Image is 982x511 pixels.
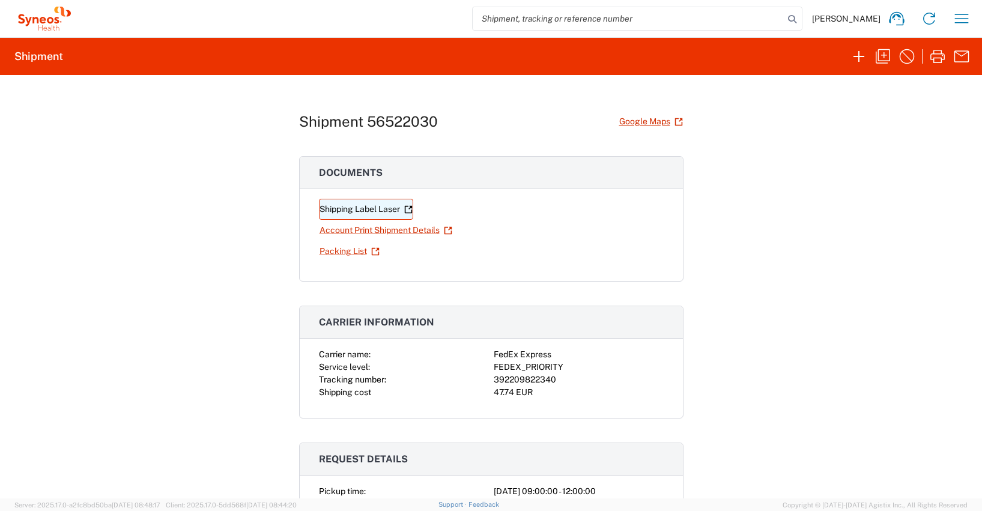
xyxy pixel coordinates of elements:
[319,199,413,220] a: Shipping Label Laser
[812,13,880,24] span: [PERSON_NAME]
[494,348,664,361] div: FedEx Express
[619,111,683,132] a: Google Maps
[494,373,664,386] div: 392209822340
[494,386,664,399] div: 47.74 EUR
[319,349,371,359] span: Carrier name:
[14,501,160,509] span: Server: 2025.17.0-a2fc8bd50ba
[112,501,160,509] span: [DATE] 08:48:17
[783,500,968,510] span: Copyright © [DATE]-[DATE] Agistix Inc., All Rights Reserved
[473,7,784,30] input: Shipment, tracking or reference number
[494,361,664,373] div: FEDEX_PRIORITY
[299,113,438,130] h1: Shipment 56522030
[319,241,380,262] a: Packing List
[319,362,370,372] span: Service level:
[319,375,386,384] span: Tracking number:
[14,49,63,64] h2: Shipment
[468,501,499,508] a: Feedback
[438,501,468,508] a: Support
[319,486,366,496] span: Pickup time:
[319,453,408,465] span: Request details
[494,498,664,510] div: -
[319,316,434,328] span: Carrier information
[319,167,383,178] span: Documents
[319,387,371,397] span: Shipping cost
[166,501,297,509] span: Client: 2025.17.0-5dd568f
[494,485,664,498] div: [DATE] 09:00:00 - 12:00:00
[319,220,453,241] a: Account Print Shipment Details
[246,501,297,509] span: [DATE] 08:44:20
